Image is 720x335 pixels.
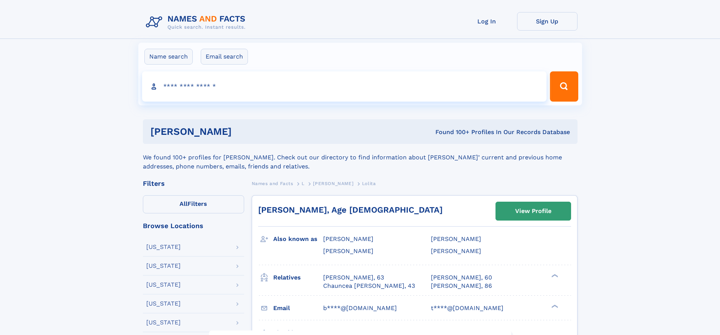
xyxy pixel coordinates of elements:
[517,12,578,31] a: Sign Up
[431,235,481,242] span: [PERSON_NAME]
[333,128,570,136] div: Found 100+ Profiles In Our Records Database
[550,273,559,278] div: ❯
[496,202,571,220] a: View Profile
[143,12,252,32] img: Logo Names and Facts
[273,302,323,315] h3: Email
[146,301,181,307] div: [US_STATE]
[323,247,373,255] span: [PERSON_NAME]
[313,181,353,186] span: [PERSON_NAME]
[431,282,492,290] a: [PERSON_NAME], 86
[143,180,244,187] div: Filters
[431,247,481,255] span: [PERSON_NAME]
[323,282,415,290] a: Chauncea [PERSON_NAME], 43
[323,273,384,282] a: [PERSON_NAME], 63
[143,144,578,171] div: We found 100+ profiles for [PERSON_NAME]. Check out our directory to find information about [PERS...
[515,202,551,220] div: View Profile
[146,244,181,250] div: [US_STATE]
[302,179,305,188] a: L
[142,71,547,102] input: search input
[550,71,578,102] button: Search Button
[550,304,559,309] div: ❯
[252,179,293,188] a: Names and Facts
[273,271,323,284] h3: Relatives
[150,127,334,136] h1: [PERSON_NAME]
[146,320,181,326] div: [US_STATE]
[258,205,443,215] a: [PERSON_NAME], Age [DEMOGRAPHIC_DATA]
[146,263,181,269] div: [US_STATE]
[273,233,323,245] h3: Also known as
[323,235,373,242] span: [PERSON_NAME]
[146,282,181,288] div: [US_STATE]
[201,49,248,65] label: Email search
[180,200,187,207] span: All
[302,181,305,186] span: L
[313,179,353,188] a: [PERSON_NAME]
[457,12,517,31] a: Log In
[144,49,193,65] label: Name search
[362,181,376,186] span: Lolita
[143,222,244,229] div: Browse Locations
[431,273,492,282] a: [PERSON_NAME], 60
[143,195,244,213] label: Filters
